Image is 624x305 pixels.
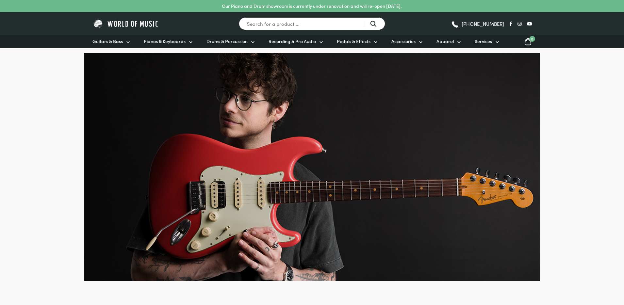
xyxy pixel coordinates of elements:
[529,233,624,305] iframe: Chat with our support team
[144,38,186,45] span: Pianos & Keyboards
[92,38,123,45] span: Guitars & Bass
[239,17,385,30] input: Search for a product ...
[84,53,540,281] img: Fender-Ultraluxe-Hero
[92,19,159,29] img: World of Music
[337,38,370,45] span: Pedals & Effects
[451,19,504,29] a: [PHONE_NUMBER]
[529,36,535,42] span: 0
[436,38,454,45] span: Apparel
[391,38,416,45] span: Accessories
[222,3,402,9] p: Our Piano and Drum showroom is currently under renovation and will re-open [DATE].
[206,38,248,45] span: Drums & Percussion
[269,38,316,45] span: Recording & Pro Audio
[475,38,492,45] span: Services
[462,21,504,26] span: [PHONE_NUMBER]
